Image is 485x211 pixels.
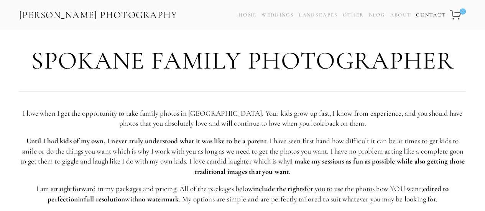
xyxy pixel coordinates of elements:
a: Blog [369,10,385,21]
strong: no watermark [138,195,179,203]
p: I am straightforward in my packages and pricing. All of the packages below for you to use the pho... [19,184,466,204]
p: . I have seen first hand how difficult it can be at times to get kids to smile or do the things y... [19,136,466,177]
a: Home [238,10,256,21]
a: Other [342,12,364,18]
a: [PERSON_NAME] Photography [18,7,178,24]
a: 0 items in cart [449,6,467,24]
a: About [390,10,411,21]
a: Weddings [261,12,294,18]
strong: full resolution [84,195,125,203]
strong: that you want. [249,167,291,176]
strong: include the rights [253,184,304,193]
strong: Until I had kids of my own, I never truly understood what it was like to be a parent [26,136,266,145]
h1: Spokane Family Photographer [19,47,466,75]
span: 0 [460,8,466,15]
a: Landscapes [299,12,337,18]
p: I love when I get the opportunity to take family photos in [GEOGRAPHIC_DATA]. Your kids grow up f... [19,108,466,129]
strong: I make my sessions as fun as possible while also getting those traditional images [194,157,466,176]
a: Contact [416,10,446,21]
